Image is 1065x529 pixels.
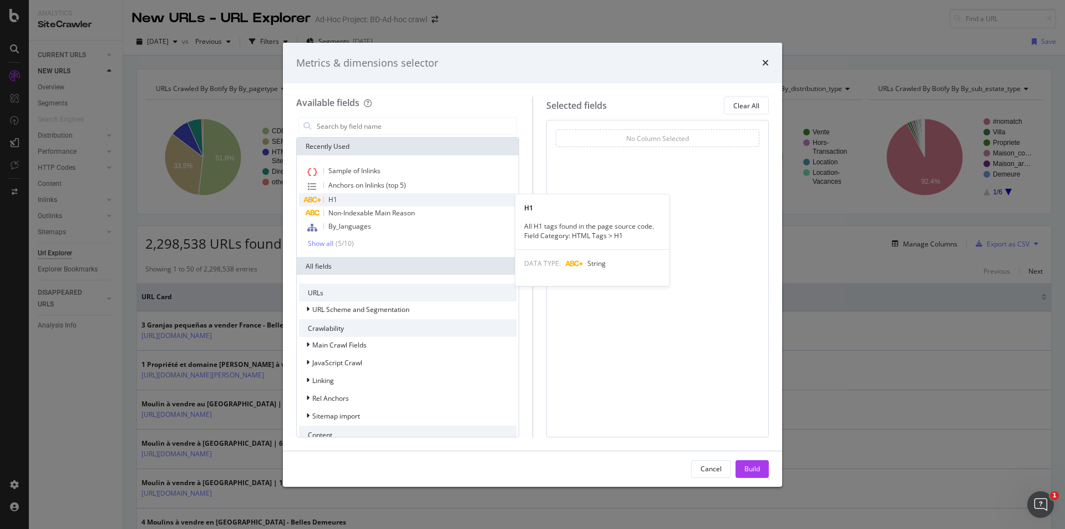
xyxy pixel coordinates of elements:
[744,464,760,473] div: Build
[296,97,359,109] div: Available fields
[736,460,769,478] button: Build
[333,239,354,248] div: ( 5 / 10 )
[691,460,731,478] button: Cancel
[312,376,334,385] span: Linking
[724,97,769,114] button: Clear All
[283,43,782,487] div: modal
[515,203,670,213] div: H1
[312,394,349,403] span: Rel Anchors
[762,56,769,70] div: times
[312,305,409,314] span: URL Scheme and Segmentation
[1027,491,1054,518] iframe: Intercom live chat
[626,134,689,143] div: No Column Selected
[515,221,670,240] div: All H1 tags found in the page source code. Field Category: HTML Tags > H1
[328,221,371,231] span: By_languages
[1050,491,1059,500] span: 1
[297,138,519,155] div: Recently Used
[312,340,367,350] span: Main Crawl Fields
[546,99,607,112] div: Selected fields
[701,464,722,473] div: Cancel
[296,56,438,70] div: Metrics & dimensions selector
[312,411,360,421] span: Sitemap import
[733,101,759,110] div: Clear All
[316,118,516,134] input: Search by field name
[524,259,561,268] span: DATA TYPE:
[299,426,516,444] div: Content
[312,358,362,367] span: JavaScript Crawl
[328,180,406,190] span: Anchors on Inlinks (top 5)
[299,284,516,301] div: URLs
[297,257,519,275] div: All fields
[308,240,333,248] div: Show all
[328,208,415,218] span: Non-Indexable Main Reason
[328,166,381,175] span: Sample of Inlinks
[587,259,606,268] span: String
[328,195,337,204] span: H1
[299,319,516,337] div: Crawlability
